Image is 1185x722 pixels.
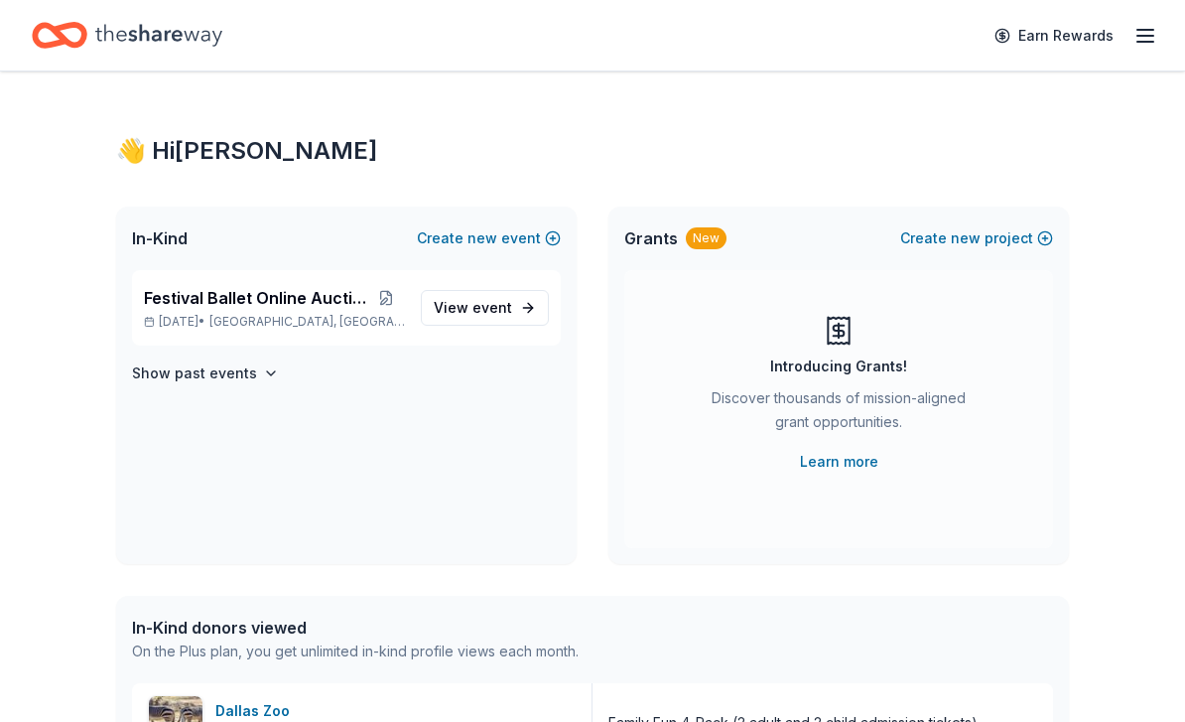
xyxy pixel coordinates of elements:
span: new [467,226,497,250]
a: View event [421,290,549,326]
button: Createnewproject [900,226,1053,250]
a: Learn more [800,450,878,474]
a: Earn Rewards [983,18,1125,54]
span: View [434,296,512,320]
button: Show past events [132,361,279,385]
button: Createnewevent [417,226,561,250]
span: new [951,226,981,250]
span: Grants [624,226,678,250]
span: In-Kind [132,226,188,250]
span: event [472,299,512,316]
div: On the Plus plan, you get unlimited in-kind profile views each month. [132,640,579,663]
div: In-Kind donors viewed [132,616,579,640]
div: Introducing Grants! [770,355,907,378]
div: Discover thousands of mission-aligned grant opportunities. [704,386,974,442]
p: [DATE] • [144,314,405,330]
a: Home [32,12,222,59]
span: [GEOGRAPHIC_DATA], [GEOGRAPHIC_DATA] [209,314,405,330]
h4: Show past events [132,361,257,385]
div: 👋 Hi [PERSON_NAME] [116,135,1069,167]
span: Festival Ballet Online Auction [144,286,366,310]
div: New [686,227,726,249]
